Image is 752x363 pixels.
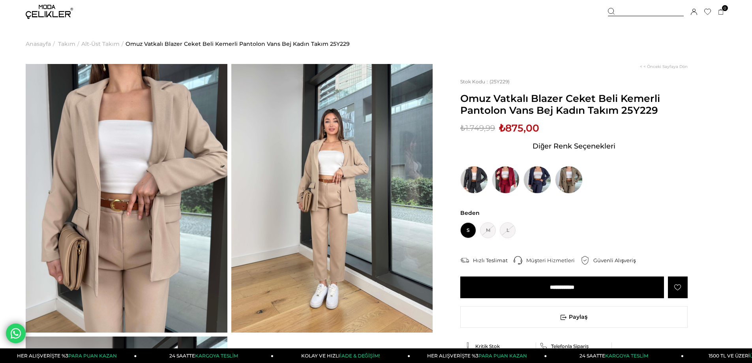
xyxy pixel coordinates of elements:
a: Favorilere Ekle [668,276,688,298]
span: Kritik Stok [475,343,500,349]
span: L [500,222,516,238]
span: KARGOYA TESLİM [195,353,238,359]
span: S [460,222,476,238]
img: Vans takım 25Y229 [26,64,227,333]
span: ₺1.749,99 [460,122,495,134]
a: 24 SAATTEKARGOYA TESLİM [547,348,684,363]
span: M [480,222,496,238]
span: KARGOYA TESLİM [605,353,648,359]
a: Anasayfa [26,24,51,64]
img: call-center.png [514,256,522,265]
span: (25Y229) [460,79,510,85]
li: > [26,24,57,64]
img: security.png [581,256,589,265]
span: Telefonla Sipariş [551,343,589,349]
div: Hızlı Teslimat [473,257,514,264]
li: > [81,24,126,64]
img: Omuz Vatkalı Blazer Ceket Beli Kemerli Pantolon Vans Bordo Kadın Takım 25Y229 [492,166,519,194]
span: PARA PUAN KAZAN [478,353,527,359]
span: PARA PUAN KAZAN [68,353,117,359]
a: 0 [718,9,724,15]
span: 0 [722,5,728,11]
img: shipping.png [460,256,469,265]
a: < < Önceki Sayfaya Dön [640,64,688,69]
div: Güvenli Alışveriş [593,257,642,264]
span: Diğer Renk Seçenekleri [533,140,615,152]
a: HER ALIŞVERİŞTE %3PARA PUAN KAZAN [410,348,547,363]
img: Vans takım 25Y229 [231,64,433,333]
span: İADE & DEĞİŞİM! [340,353,379,359]
a: KOLAY VE HIZLIİADE & DEĞİŞİM! [274,348,410,363]
a: Telefonla Sipariş [540,342,608,350]
a: Takım [58,24,75,64]
a: Omuz Vatkalı Blazer Ceket Beli Kemerli Pantolon Vans Bej Kadın Takım 25Y229 [126,24,350,64]
img: Omuz Vatkalı Blazer Ceket Beli Kemerli Pantolon Vans Haki Kadın Takım 25Y229 [555,166,583,194]
li: > [58,24,81,64]
img: Omuz Vatkalı Blazer Ceket Beli Kemerli Pantolon Vans Lacivert Kadın Takım 25Y229 [523,166,551,194]
a: Kritik Stok [464,342,532,350]
div: Müşteri Hizmetleri [526,257,581,264]
img: Omuz Vatkalı Blazer Ceket Beli Kemerli Pantolon Vans Siyah Kadın Takım 25Y229 [460,166,488,194]
a: Alt-Üst Takım [81,24,120,64]
span: Beden [460,209,688,216]
img: logo [26,5,73,19]
span: ₺875,00 [499,122,539,134]
a: 24 SAATTEKARGOYA TESLİM [137,348,274,363]
span: Stok Kodu [460,79,489,85]
span: Omuz Vatkalı Blazer Ceket Beli Kemerli Pantolon Vans Bej Kadın Takım 25Y229 [460,92,688,116]
span: Paylaş [461,307,687,327]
